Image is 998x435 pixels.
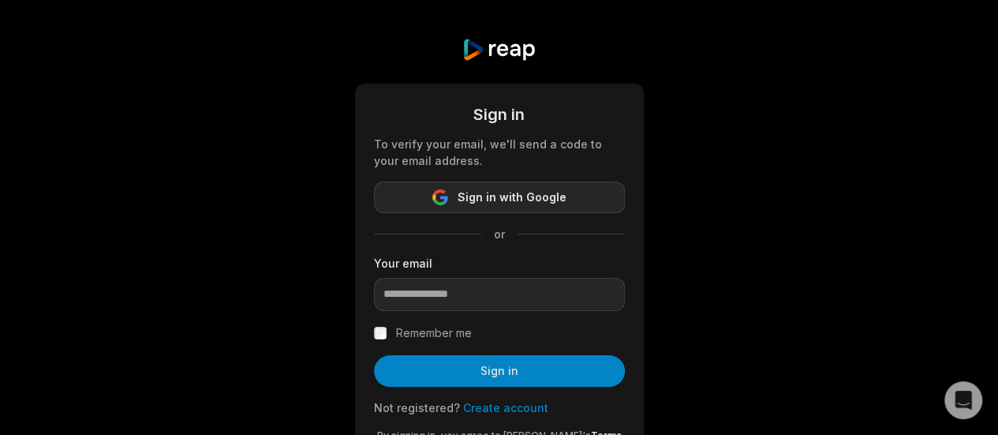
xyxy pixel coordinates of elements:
[463,401,548,414] a: Create account
[462,38,536,62] img: reap
[374,182,625,213] button: Sign in with Google
[374,401,460,414] span: Not registered?
[374,103,625,126] div: Sign in
[481,226,518,242] span: or
[374,136,625,169] div: To verify your email, we'll send a code to your email address.
[396,324,472,343] label: Remember me
[458,188,566,207] span: Sign in with Google
[374,255,625,272] label: Your email
[374,355,625,387] button: Sign in
[944,381,982,419] div: Open Intercom Messenger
